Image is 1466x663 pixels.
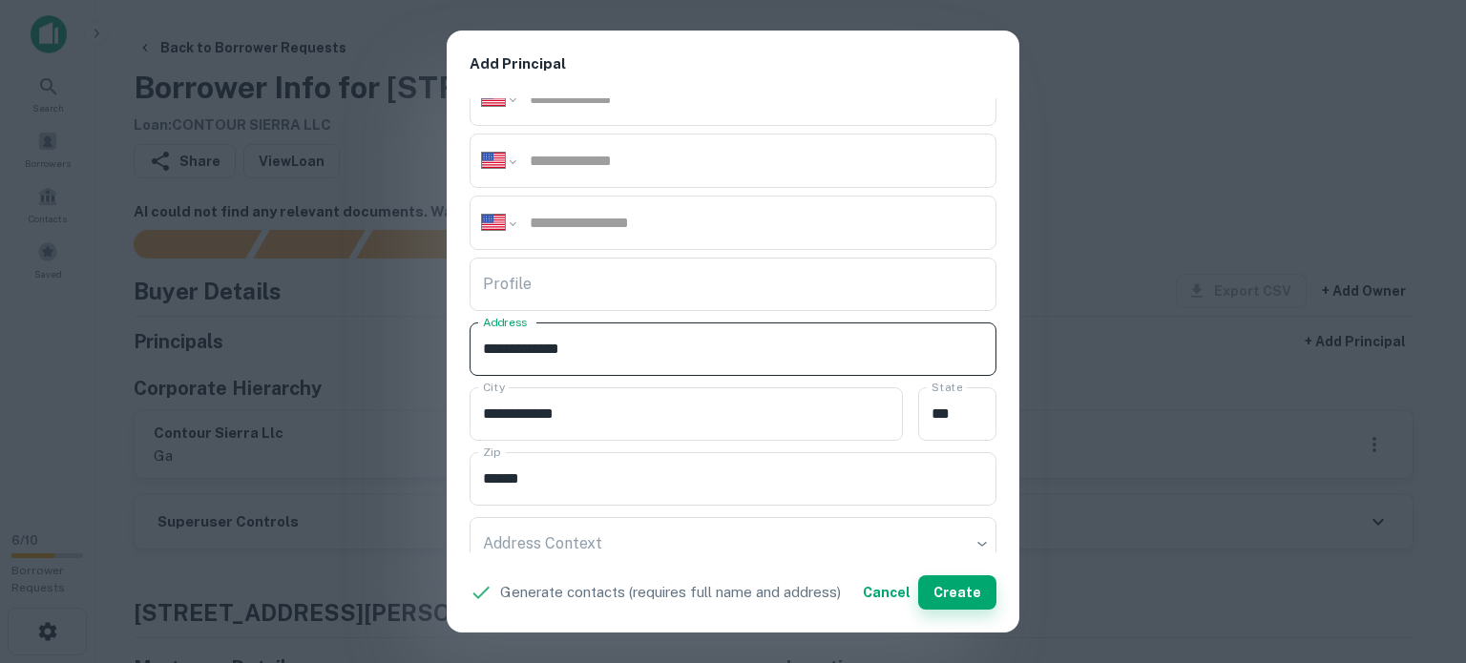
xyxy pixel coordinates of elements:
[855,575,918,610] button: Cancel
[1371,510,1466,602] iframe: Chat Widget
[500,581,841,604] p: Generate contacts (requires full name and address)
[483,379,505,395] label: City
[470,517,996,570] div: ​
[447,31,1019,98] h2: Add Principal
[918,575,996,610] button: Create
[483,314,527,330] label: Address
[932,379,962,395] label: State
[483,444,500,460] label: Zip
